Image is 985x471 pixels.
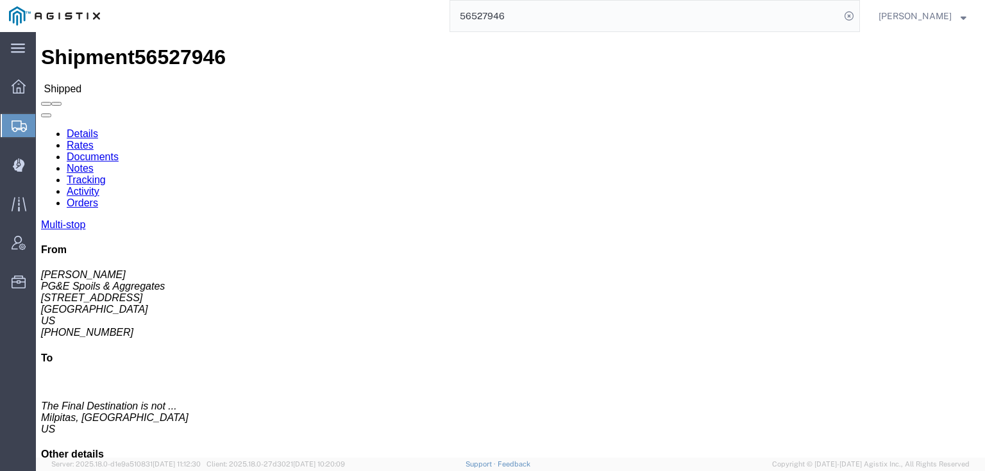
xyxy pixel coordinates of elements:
[450,1,840,31] input: Search for shipment number, reference number
[51,460,201,468] span: Server: 2025.18.0-d1e9a510831
[9,6,100,26] img: logo
[466,460,498,468] a: Support
[879,9,952,23] span: Tammy Bray
[153,460,201,468] span: [DATE] 11:12:30
[772,459,970,470] span: Copyright © [DATE]-[DATE] Agistix Inc., All Rights Reserved
[498,460,530,468] a: Feedback
[293,460,345,468] span: [DATE] 10:20:09
[878,8,967,24] button: [PERSON_NAME]
[206,460,345,468] span: Client: 2025.18.0-27d3021
[36,32,985,458] iframe: FS Legacy Container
